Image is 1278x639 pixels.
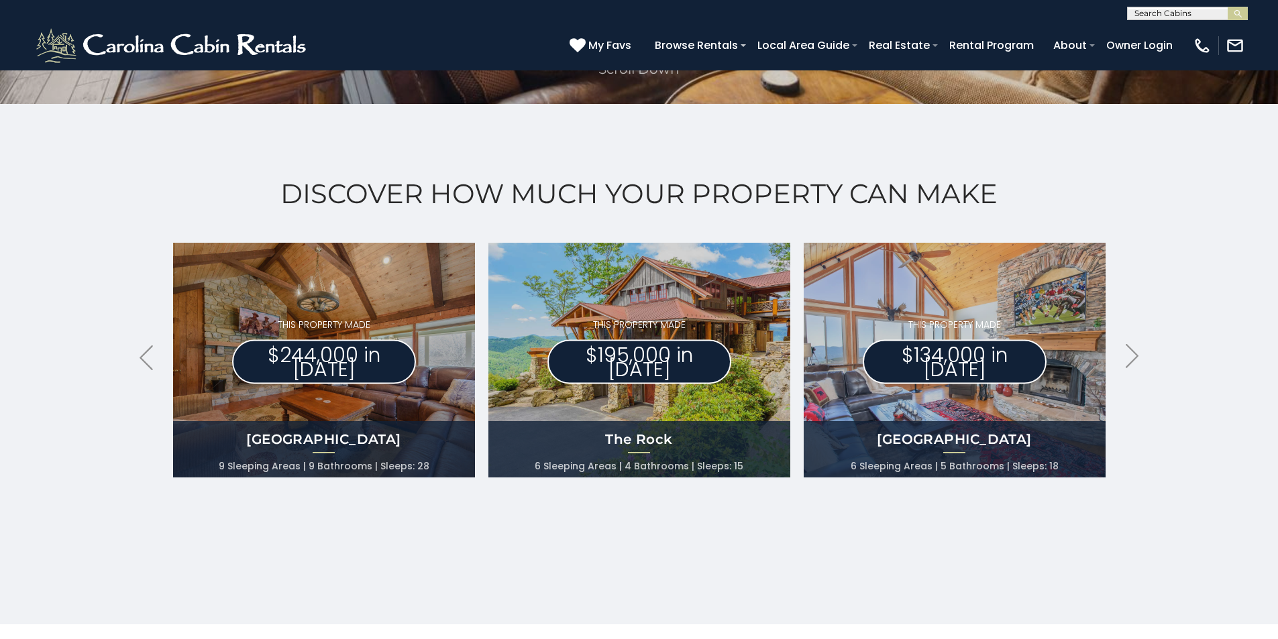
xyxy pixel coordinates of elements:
span: My Favs [588,37,631,54]
li: 9 Sleeping Areas [219,457,306,475]
li: 5 Bathrooms [941,457,1010,475]
a: My Favs [570,37,635,54]
a: Browse Rentals [648,34,745,57]
h4: [GEOGRAPHIC_DATA] [173,430,475,449]
p: $134,000 in [DATE] [863,340,1047,384]
img: White-1-2.png [34,25,312,66]
li: 6 Sleeping Areas [851,457,938,475]
a: Owner Login [1100,34,1179,57]
img: mail-regular-white.png [1226,36,1244,55]
p: $195,000 in [DATE] [547,340,731,384]
p: THIS PROPERTY MADE [863,318,1047,332]
a: Local Area Guide [751,34,856,57]
p: THIS PROPERTY MADE [547,318,731,332]
a: THIS PROPERTY MADE $195,000 in [DATE] The Rock 6 Sleeping Areas 4 Bathrooms Sleeps: 15 [488,243,790,477]
a: Real Estate [862,34,937,57]
li: 6 Sleeping Areas [535,457,622,475]
li: Sleeps: 18 [1012,457,1059,475]
li: 9 Bathrooms [309,457,378,475]
li: Sleeps: 28 [380,457,429,475]
li: 4 Bathrooms [625,457,694,475]
a: THIS PROPERTY MADE $244,000 in [DATE] [GEOGRAPHIC_DATA] 9 Sleeping Areas 9 Bathrooms Sleeps: 28 [173,243,475,477]
li: Sleeps: 15 [697,457,743,475]
h2: Discover How Much Your Property Can Make [34,178,1244,209]
h4: [GEOGRAPHIC_DATA] [804,430,1106,449]
a: About [1047,34,1094,57]
h4: The Rock [488,430,790,449]
img: phone-regular-white.png [1193,36,1212,55]
a: THIS PROPERTY MADE $134,000 in [DATE] [GEOGRAPHIC_DATA] 6 Sleeping Areas 5 Bathrooms Sleeps: 18 [804,243,1106,477]
p: $244,000 in [DATE] [232,340,416,384]
a: Rental Program [943,34,1041,57]
p: THIS PROPERTY MADE [232,318,416,332]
